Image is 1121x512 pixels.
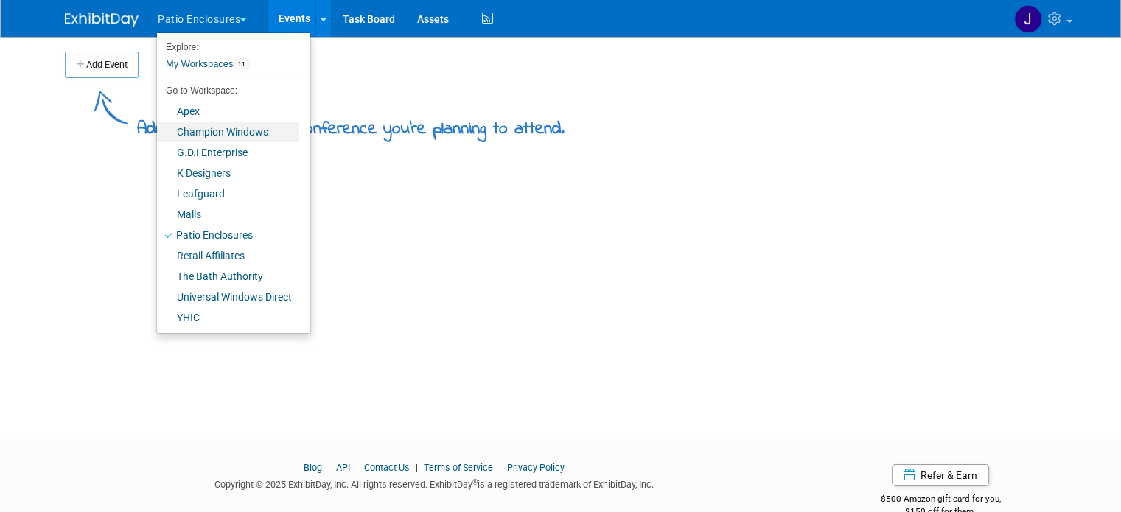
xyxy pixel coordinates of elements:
[495,462,505,473] span: |
[412,462,422,473] span: |
[324,462,334,473] span: |
[157,122,299,142] a: Champion Windows
[65,13,139,27] img: ExhibitDay
[157,163,299,183] a: K Designers
[892,464,989,486] a: Refer & Earn
[157,183,299,204] a: Leafguard
[157,101,299,122] a: Apex
[65,474,803,491] div: Copyright © 2025 ExhibitDay, Inc. All rights reserved. ExhibitDay is a registered trademark of Ex...
[157,266,299,287] a: The Bath Authority
[157,81,299,100] li: Go to Workspace:
[157,307,299,328] a: YHIC
[1014,5,1042,33] img: Jonathan Zargo
[304,462,322,473] a: Blog
[65,52,139,78] button: Add Event
[164,52,299,77] a: My Workspaces11
[472,478,478,486] sup: ®
[157,38,299,52] li: Explore:
[137,106,565,142] div: Add a trade show or conference you're planning to attend.
[336,462,350,473] a: API
[507,462,565,473] a: Privacy Policy
[352,462,362,473] span: |
[364,462,410,473] a: Contact Us
[233,58,250,70] span: 11
[424,462,493,473] a: Terms of Service
[157,287,299,307] a: Universal Windows Direct
[157,225,299,245] a: Patio Enclosures
[157,142,299,163] a: G.D.I Enterprise
[157,245,299,266] a: Retail Affiliates
[157,204,299,225] a: Malls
